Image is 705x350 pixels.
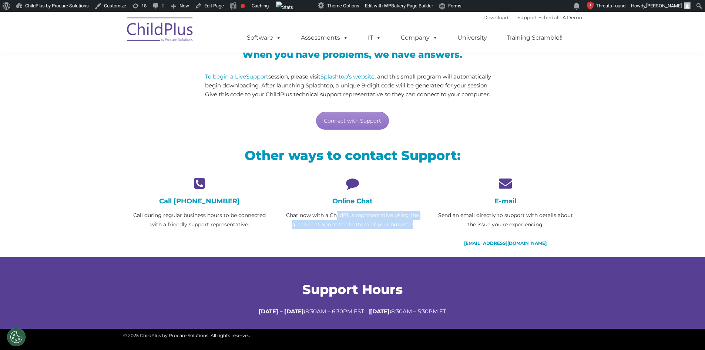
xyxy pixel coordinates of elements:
span: [PERSON_NAME] [646,3,682,9]
a: Download [483,14,508,20]
a: Support [517,14,537,20]
h4: Online Chat [282,197,423,205]
a: IT [360,30,389,45]
p: session, please visit , and this small program will automatically begin downloading. After launch... [205,72,500,99]
a: Training Scramble!! [499,30,570,45]
span: 8:30AM – 6:30PM EST | 8:30AM – 5:30PM ET [259,308,446,315]
span: Support Hours [302,281,403,297]
h4: E-mail [434,197,576,205]
p: Chat now with a ChildPlus representative using the green chat app at the bottom of your browser! [282,211,423,229]
a: [EMAIL_ADDRESS][DOMAIN_NAME] [464,240,547,246]
h4: Call [PHONE_NUMBER] [129,197,271,205]
a: Assessments [293,30,356,45]
div: Focus keyphrase not set [241,4,245,8]
img: ChildPlus by Procare Solutions [123,12,197,49]
h3: When you have problems, we have answers. [205,50,500,59]
button: Cookies Settings [7,328,26,346]
p: Send an email directly to support with details about the issue you’re experiencing. [434,211,576,229]
font: | [483,14,582,20]
p: Call during regular business hours to be connected with a friendly support representative. [129,211,271,229]
a: Company [393,30,445,45]
span: © 2025 ChildPlus by Procare Solutions. All rights reserved. [123,333,252,338]
strong: [DATE] – [DATE]: [259,308,305,315]
h2: Other ways to contact Support: [129,147,577,164]
strong: [DATE]: [370,308,391,315]
a: To begin a LiveSupport [205,73,268,80]
a: University [450,30,494,45]
a: Software [239,30,289,45]
iframe: Chat Widget [584,270,705,350]
a: Connect with Support [316,112,389,130]
a: Splashtop’s website [320,73,375,80]
img: Views over 48 hours. Click for more Jetpack Stats. [276,1,293,13]
a: Schedule A Demo [538,14,582,20]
